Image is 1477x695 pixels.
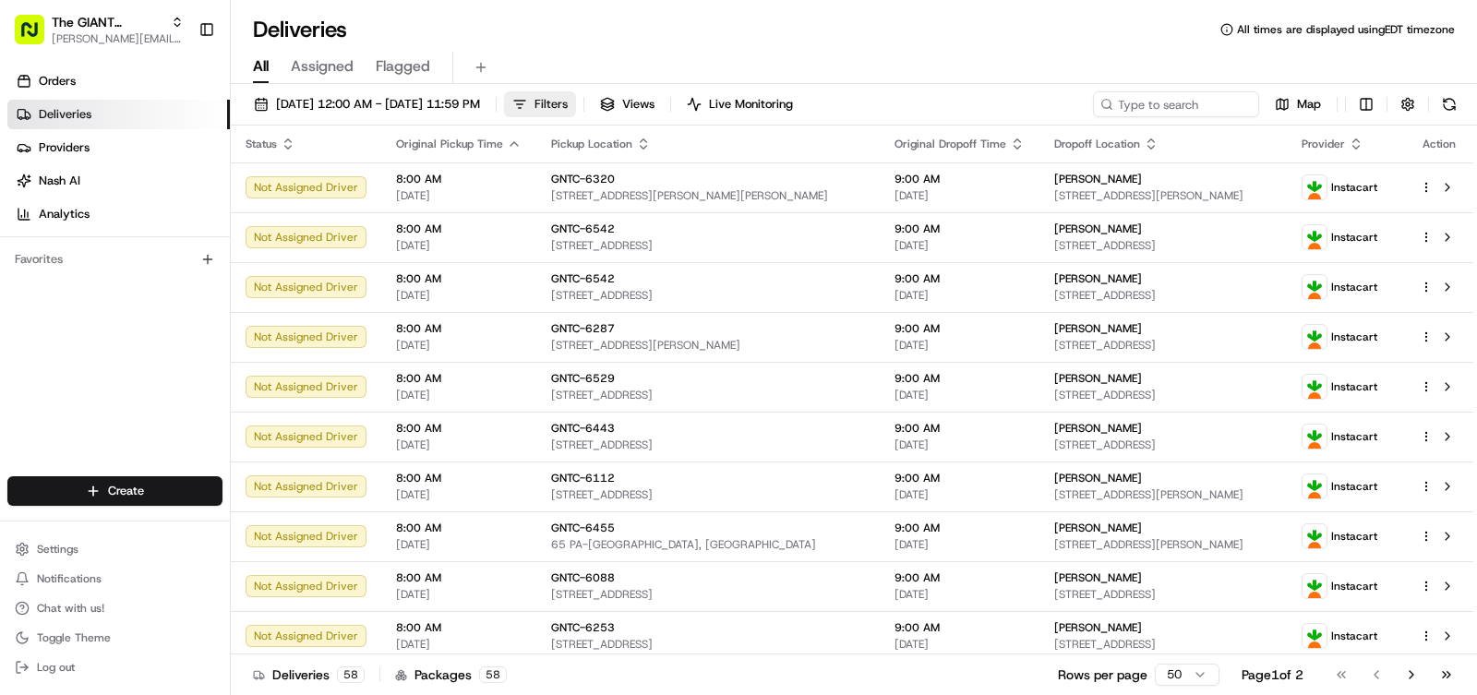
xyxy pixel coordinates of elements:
span: Toggle Theme [37,630,111,645]
span: Pickup Location [551,137,632,151]
span: GNTC-6455 [551,521,615,535]
span: The GIANT Company [52,13,163,31]
span: 8:00 AM [396,471,522,485]
span: 9:00 AM [895,321,1025,336]
span: [PERSON_NAME] [1054,521,1142,535]
img: profile_instacart_ahold_partner.png [1303,325,1327,349]
span: [PERSON_NAME] [1054,172,1142,186]
span: [STREET_ADDRESS] [551,437,865,452]
button: Chat with us! [7,595,222,621]
span: [DATE] [895,188,1025,203]
span: [PERSON_NAME] [1054,271,1142,286]
span: [DATE] [895,338,1025,353]
span: Chat with us! [37,601,104,616]
span: [DATE] [396,338,522,353]
span: [DATE] [396,537,522,552]
img: profile_instacart_ahold_partner.png [1303,175,1327,199]
span: [DATE] [396,487,522,502]
span: [DATE] [895,487,1025,502]
span: [STREET_ADDRESS] [1054,238,1272,253]
button: Filters [504,91,576,117]
a: Deliveries [7,100,230,129]
span: Notifications [37,571,102,586]
a: Providers [7,133,230,162]
span: GNTC-6253 [551,620,615,635]
span: Instacart [1331,579,1377,593]
div: Deliveries [253,665,365,684]
span: [STREET_ADDRESS][PERSON_NAME] [1054,537,1272,552]
span: Map [1297,96,1321,113]
span: [DATE] [396,437,522,452]
span: 8:00 AM [396,271,522,286]
span: [DATE] [895,288,1025,303]
span: Provider [1302,137,1345,151]
span: [STREET_ADDRESS] [551,238,865,253]
span: 8:00 AM [396,371,522,386]
span: Instacart [1331,230,1377,245]
span: Instacart [1331,280,1377,294]
span: 9:00 AM [895,371,1025,386]
span: Original Pickup Time [396,137,503,151]
span: 9:00 AM [895,620,1025,635]
span: Create [108,483,144,499]
img: profile_instacart_ahold_partner.png [1303,574,1327,598]
span: [DATE] [396,587,522,602]
span: GNTC-6443 [551,421,615,436]
span: [DATE] [895,238,1025,253]
span: [PERSON_NAME] [1054,570,1142,585]
span: GNTC-6088 [551,570,615,585]
span: 65 PA-[GEOGRAPHIC_DATA], [GEOGRAPHIC_DATA] [551,537,865,552]
span: [STREET_ADDRESS] [551,288,865,303]
button: [PERSON_NAME][EMAIL_ADDRESS][DOMAIN_NAME] [52,31,184,46]
a: Analytics [7,199,230,229]
button: Views [592,91,663,117]
span: [PERSON_NAME] [1054,471,1142,485]
span: 9:00 AM [895,271,1025,286]
button: Create [7,476,222,506]
span: Analytics [39,206,90,222]
input: Type to search [1093,91,1259,117]
button: [DATE] 12:00 AM - [DATE] 11:59 PM [246,91,488,117]
span: [STREET_ADDRESS] [551,637,865,652]
span: 9:00 AM [895,570,1025,585]
span: Log out [37,660,75,675]
span: [STREET_ADDRESS] [551,388,865,402]
span: [DATE] [895,637,1025,652]
span: 9:00 AM [895,471,1025,485]
span: 8:00 AM [396,521,522,535]
span: Settings [37,542,78,557]
span: 8:00 AM [396,222,522,236]
span: [DATE] [895,437,1025,452]
span: [PERSON_NAME] [1054,321,1142,336]
span: Instacart [1331,379,1377,394]
span: GNTC-6542 [551,222,615,236]
span: [PERSON_NAME] [1054,371,1142,386]
span: All times are displayed using EDT timezone [1237,22,1455,37]
a: Nash AI [7,166,230,196]
button: Live Monitoring [678,91,801,117]
span: GNTC-6320 [551,172,615,186]
span: Instacart [1331,529,1377,544]
span: 8:00 AM [396,421,522,436]
div: Favorites [7,245,222,274]
a: Orders [7,66,230,96]
span: GNTC-6287 [551,321,615,336]
span: [DATE] 12:00 AM - [DATE] 11:59 PM [276,96,480,113]
span: [PERSON_NAME] [1054,421,1142,436]
span: Providers [39,139,90,156]
span: [DATE] [396,388,522,402]
span: [STREET_ADDRESS][PERSON_NAME] [1054,188,1272,203]
span: [STREET_ADDRESS] [1054,587,1272,602]
span: 8:00 AM [396,570,522,585]
img: profile_instacart_ahold_partner.png [1303,524,1327,548]
button: The GIANT Company[PERSON_NAME][EMAIL_ADDRESS][DOMAIN_NAME] [7,7,191,52]
span: [STREET_ADDRESS] [1054,338,1272,353]
span: Nash AI [39,173,80,189]
span: [STREET_ADDRESS] [1054,437,1272,452]
span: GNTC-6529 [551,371,615,386]
span: Pylon [184,102,223,115]
span: GNTC-6542 [551,271,615,286]
span: [DATE] [396,188,522,203]
span: 8:00 AM [396,620,522,635]
span: All [253,55,269,78]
